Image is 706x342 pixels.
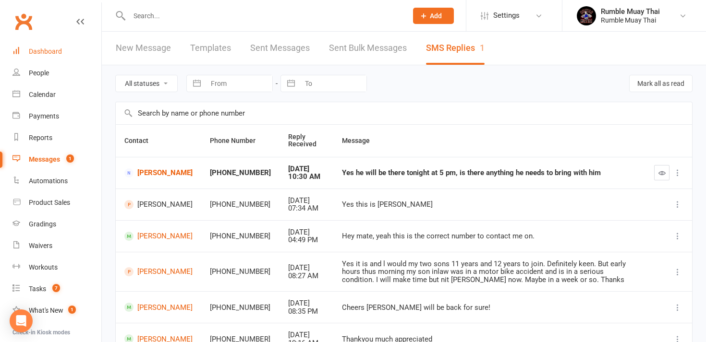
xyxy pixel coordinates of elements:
[29,220,56,228] div: Gradings
[577,6,596,25] img: thumb_image1688088946.png
[342,304,637,312] div: Cheers [PERSON_NAME] will be back for sure!
[12,106,101,127] a: Payments
[430,12,442,20] span: Add
[210,232,271,240] div: [PHONE_NUMBER]
[124,200,193,209] span: [PERSON_NAME]
[342,169,637,177] div: Yes he will be there tonight at 5 pm, is there anything he needs to bring with him
[342,260,637,284] div: Yes it is and l would my two sons 11 years and 12 years to join. Definitely keen. But early hours...
[124,303,193,312] a: [PERSON_NAME]
[12,257,101,278] a: Workouts
[29,155,60,163] div: Messages
[68,306,76,314] span: 1
[288,299,325,307] div: [DATE]
[12,192,101,213] a: Product Sales
[29,199,70,206] div: Product Sales
[12,127,101,149] a: Reports
[288,165,325,173] div: [DATE]
[413,8,454,24] button: Add
[601,7,660,16] div: Rumble Muay Thai
[29,242,52,249] div: Waivers
[288,236,325,244] div: 04:49 PM
[210,268,271,276] div: [PHONE_NUMBER]
[342,232,637,240] div: Hey mate, yeah this is the correct number to contact me on.
[288,331,325,339] div: [DATE]
[29,307,63,314] div: What's New
[12,300,101,321] a: What's New1
[629,75,693,92] button: Mark all as read
[29,285,46,293] div: Tasks
[116,32,171,65] a: New Message
[29,91,56,98] div: Calendar
[29,69,49,77] div: People
[12,170,101,192] a: Automations
[52,284,60,292] span: 7
[201,125,280,157] th: Phone Number
[288,173,325,181] div: 10:30 AM
[12,10,36,34] a: Clubworx
[116,125,201,157] th: Contact
[210,200,271,209] div: [PHONE_NUMBER]
[126,9,401,23] input: Search...
[12,213,101,235] a: Gradings
[12,84,101,106] a: Calendar
[12,149,101,170] a: Messages 1
[29,134,52,142] div: Reports
[29,263,58,271] div: Workouts
[480,43,485,53] div: 1
[288,228,325,236] div: [DATE]
[300,75,366,92] input: To
[29,112,59,120] div: Payments
[206,75,272,92] input: From
[210,304,271,312] div: [PHONE_NUMBER]
[66,154,74,163] span: 1
[288,197,325,205] div: [DATE]
[426,32,485,65] a: SMS Replies1
[12,235,101,257] a: Waivers
[12,62,101,84] a: People
[329,32,407,65] a: Sent Bulk Messages
[10,309,33,332] div: Open Intercom Messenger
[29,47,62,55] div: Dashboard
[124,168,193,177] a: [PERSON_NAME]
[12,41,101,62] a: Dashboard
[288,204,325,212] div: 07:34 AM
[190,32,231,65] a: Templates
[333,125,645,157] th: Message
[124,267,193,276] a: [PERSON_NAME]
[116,102,692,124] input: Search by name or phone number
[288,307,325,316] div: 08:35 PM
[493,5,520,26] span: Settings
[29,177,68,185] div: Automations
[288,272,325,280] div: 08:27 AM
[124,232,193,241] a: [PERSON_NAME]
[210,169,271,177] div: [PHONE_NUMBER]
[12,278,101,300] a: Tasks 7
[288,264,325,272] div: [DATE]
[250,32,310,65] a: Sent Messages
[280,125,333,157] th: Reply Received
[601,16,660,24] div: Rumble Muay Thai
[342,200,637,209] div: Yes this is [PERSON_NAME]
